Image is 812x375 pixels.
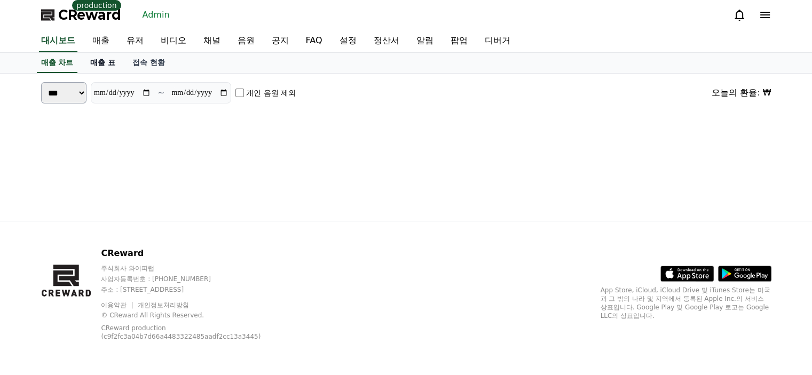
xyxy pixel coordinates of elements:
a: 비디오 [152,30,195,52]
a: 알림 [408,30,442,52]
a: Admin [138,6,174,23]
p: CReward production (c9f2fc3a04b7d66a4483322485aadf2cc13a3445) [101,324,272,341]
a: Home [3,299,70,326]
a: CReward [41,6,121,23]
a: 음원 [229,30,263,52]
p: 주소 : [STREET_ADDRESS] [101,285,288,294]
div: 오늘의 환율: ₩ [712,86,771,99]
a: 매출 차트 [37,53,78,73]
span: Home [27,315,46,324]
a: 공지 [263,30,297,52]
p: 주식회사 와이피랩 [101,264,288,273]
a: 채널 [195,30,229,52]
a: 설정 [331,30,365,52]
p: © CReward All Rights Reserved. [101,311,288,320]
a: Messages [70,299,138,326]
a: 접속 현황 [124,53,174,73]
span: CReward [58,6,121,23]
a: 정산서 [365,30,408,52]
a: 매출 [84,30,118,52]
p: ~ [157,86,164,99]
a: Settings [138,299,205,326]
a: 유저 [118,30,152,52]
p: 사업자등록번호 : [PHONE_NUMBER] [101,275,288,283]
a: 팝업 [442,30,476,52]
p: CReward [101,247,288,260]
a: 대시보드 [39,30,77,52]
span: Settings [158,315,184,324]
a: 개인정보처리방침 [138,301,189,309]
a: 이용약관 [101,301,135,309]
a: 디버거 [476,30,519,52]
a: FAQ [297,30,331,52]
span: Messages [89,316,120,324]
p: App Store, iCloud, iCloud Drive 및 iTunes Store는 미국과 그 밖의 나라 및 지역에서 등록된 Apple Inc.의 서비스 상표입니다. Goo... [601,286,771,320]
label: 개인 음원 제외 [246,87,296,98]
a: 매출 표 [82,53,124,73]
